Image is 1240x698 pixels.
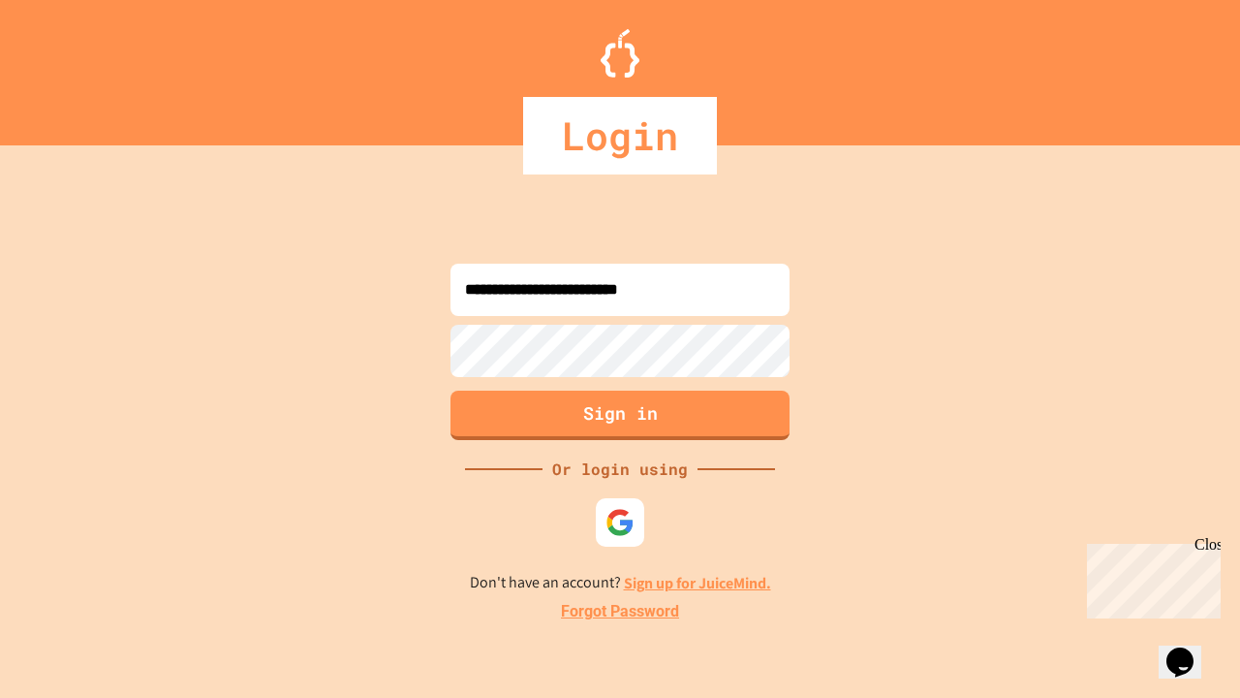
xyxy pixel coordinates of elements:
div: Or login using [542,458,697,481]
img: Logo.svg [601,29,639,78]
button: Sign in [450,391,790,440]
iframe: chat widget [1159,620,1221,679]
iframe: chat widget [1079,536,1221,619]
div: Chat with us now!Close [8,8,134,123]
img: google-icon.svg [605,508,635,537]
a: Sign up for JuiceMind. [624,573,771,593]
a: Forgot Password [561,600,679,623]
div: Login [523,97,717,174]
p: Don't have an account? [470,571,771,595]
